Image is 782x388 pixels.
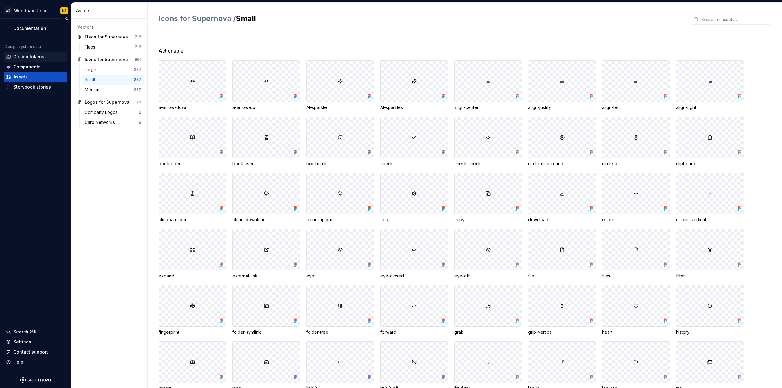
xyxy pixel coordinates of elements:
div: clipboard-pen [159,217,226,223]
div: align-justify [528,104,596,111]
div: WD [4,7,12,14]
div: cloud-download [232,217,300,223]
div: 287 [134,67,141,72]
div: Flags for Supernova [85,34,128,40]
div: Icons for Supernova [85,56,128,63]
div: a-arrow-down [159,104,226,111]
div: Logos for Supernova [85,99,130,105]
div: heart [602,329,670,335]
div: ellipsis-vertical [676,217,744,223]
div: fingerprint [159,329,226,335]
div: 861 [135,57,141,62]
div: Medium [85,87,103,93]
a: Design tokens [4,52,67,62]
div: folder-symlink [232,329,300,335]
div: grab [454,329,522,335]
div: copy [454,217,522,223]
div: AI-sparkles [380,104,448,111]
div: Large [85,67,99,73]
div: circle-x [602,161,670,167]
a: Flags216 [82,42,144,52]
div: Contact support [13,349,48,355]
div: Help [13,359,23,365]
a: Icons for Supernova861 [75,55,144,64]
div: align-left [602,104,670,111]
div: Documentation [13,25,46,31]
div: ellipsis [602,217,670,223]
a: Small287 [82,75,144,85]
div: Search ⌘K [13,329,37,335]
div: Design system data [5,44,41,49]
a: Company Logos2 [82,107,144,117]
svg: Supernova Logo [20,377,51,383]
div: download [528,217,596,223]
a: Documentation [4,24,67,33]
div: check [380,161,448,167]
div: 287 [134,87,141,92]
a: Components [4,62,67,72]
div: 216 [135,34,141,39]
div: a-arrow-up [232,104,300,111]
div: Flags [85,44,98,50]
div: circle-user-round [528,161,596,167]
a: Assets [4,72,67,82]
div: eye-off [454,273,522,279]
div: book-open [159,161,226,167]
div: book-user [232,161,300,167]
div: expand [159,273,226,279]
div: check-check [454,161,522,167]
button: Collapse sidebar [62,14,71,23]
a: Medium287 [82,85,144,95]
div: Worldpay Design System [14,8,53,14]
div: Small [85,77,97,83]
div: forward [380,329,448,335]
button: Search ⌘K [4,327,67,337]
div: Assets [76,8,145,14]
div: history [676,329,744,335]
div: file [528,273,596,279]
div: Settings [13,339,31,345]
div: 216 [135,45,141,49]
div: 287 [134,77,141,82]
input: Search in assets... [699,14,771,25]
button: WDWorldpay Design SystemNS [1,4,70,17]
div: Storybook stories [13,84,51,90]
div: NS [62,8,67,13]
div: bookmark [306,161,374,167]
span: Icons for Supernova / [159,14,236,23]
a: Flags for Supernova216 [75,32,144,42]
div: Vectors [77,24,141,30]
div: Assets [13,74,28,80]
div: align-right [676,104,744,111]
h2: Small [159,14,684,24]
button: Contact support [4,347,67,357]
button: Help [4,357,67,367]
div: filter [676,273,744,279]
a: Storybook stories [4,82,67,92]
div: 20 [136,100,141,105]
div: Company Logos [85,109,120,115]
div: 18 [137,120,141,125]
div: Card Networks [85,119,117,125]
div: Design tokens [13,54,44,60]
div: external-link [232,273,300,279]
div: 2 [139,110,141,115]
a: Large287 [82,65,144,74]
div: eye [306,273,374,279]
div: AI-sparkle [306,104,374,111]
div: align-center [454,104,522,111]
div: cloud-upload [306,217,374,223]
span: Actionable [159,47,184,54]
div: grip-vertical [528,329,596,335]
a: Settings [4,337,67,347]
a: Card Networks18 [82,118,144,127]
div: cog [380,217,448,223]
a: Logos for Supernova20 [75,97,144,107]
div: eye-closed [380,273,448,279]
div: Components [13,64,41,70]
div: folder-tree [306,329,374,335]
div: files [602,273,670,279]
div: clipboard [676,161,744,167]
